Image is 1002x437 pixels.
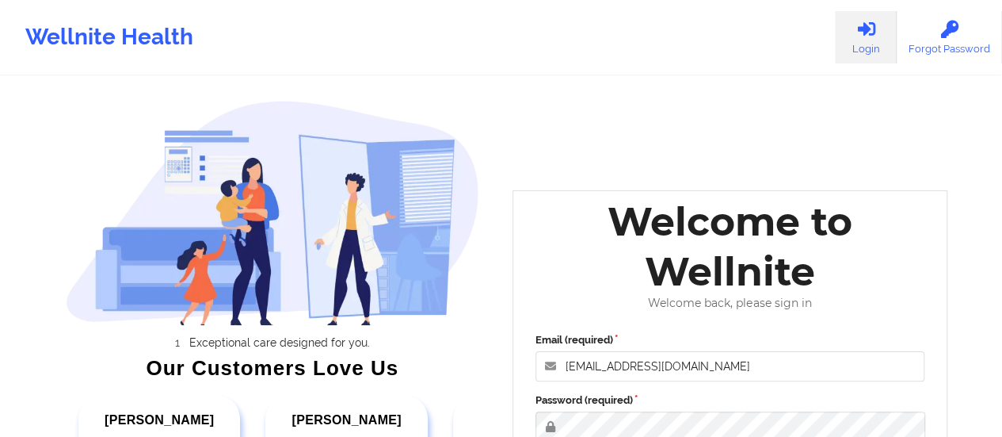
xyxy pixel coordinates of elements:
span: [PERSON_NAME] [105,413,214,427]
input: Email address [535,351,925,381]
span: [PERSON_NAME] [291,413,401,427]
label: Password (required) [535,393,925,408]
a: Forgot Password [897,11,1002,63]
div: Our Customers Love Us [66,360,479,376]
div: Welcome back, please sign in [524,297,936,310]
li: Exceptional care designed for you. [80,336,479,349]
a: Login [835,11,897,63]
div: Welcome to Wellnite [524,197,936,297]
img: wellnite-auth-hero_200.c722682e.png [66,100,479,325]
label: Email (required) [535,332,925,348]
